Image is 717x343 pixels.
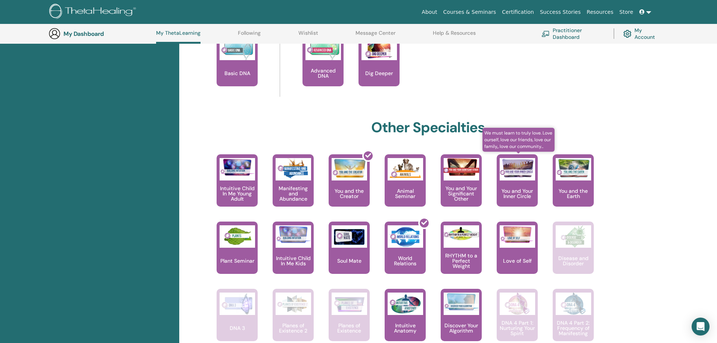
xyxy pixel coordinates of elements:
[444,225,479,242] img: RHYTHM to a Perfect Weight
[419,5,440,19] a: About
[584,5,617,19] a: Resources
[358,34,400,101] a: Dig Deeper Dig Deeper
[220,293,255,315] img: DNA 3
[217,34,258,101] a: Basic DNA Basic DNA
[553,222,594,289] a: Disease and Disorder Disease and Disorder
[49,4,139,21] img: logo.png
[217,186,258,201] p: Intuitive Child In Me Young Adult
[305,38,341,60] img: Advanced DNA
[541,31,550,37] img: chalkboard-teacher.svg
[220,38,255,60] img: Basic DNA
[692,318,710,336] div: Open Intercom Messenger
[617,5,636,19] a: Store
[556,225,591,248] img: Disease and Disorder
[273,323,314,333] p: Planes of Existence 2
[238,30,261,42] a: Following
[440,5,499,19] a: Courses & Seminars
[329,188,370,199] p: You and the Creator
[388,225,423,248] img: World Relations
[500,158,535,178] img: You and Your Inner Circle
[441,154,482,222] a: You and Your Significant Other You and Your Significant Other
[537,5,584,19] a: Success Stories
[497,154,538,222] a: We must learn to truly love. Love ourself, love our friends, love our family,, love our community...
[298,30,318,42] a: Wishlist
[276,225,311,244] img: Intuitive Child In Me Kids
[500,225,535,244] img: Love of Self
[553,256,594,266] p: Disease and Disorder
[441,253,482,269] p: RHYTHM to a Perfect Weight
[388,293,423,315] img: Intuitive Anatomy
[276,293,311,315] img: Planes of Existence 2
[441,186,482,201] p: You and Your Significant Other
[541,25,605,42] a: Practitioner Dashboard
[385,154,426,222] a: Animal Seminar Animal Seminar
[497,222,538,289] a: Love of Self Love of Self
[482,128,555,152] span: We must learn to truly love. Love ourself, love our friends, love our family,, love our community...
[553,188,594,199] p: You and the Earth
[63,30,138,37] h3: My Dashboard
[334,258,364,263] p: Soul Mate
[217,222,258,289] a: Plant Seminar Plant Seminar
[227,325,248,331] p: DNA 3
[332,293,367,315] img: Planes of Existence
[273,256,314,266] p: Intuitive Child In Me Kids
[385,323,426,333] p: Intuitive Anatomy
[497,188,538,199] p: You and Your Inner Circle
[273,222,314,289] a: Intuitive Child In Me Kids Intuitive Child In Me Kids
[217,258,257,263] p: Plant Seminar
[556,158,591,178] img: You and the Earth
[553,320,594,336] p: DNA 4 Part 2: Frequency of Manifesting
[385,222,426,289] a: World Relations World Relations
[556,293,591,315] img: DNA 4 Part 2: Frequency of Manifesting
[361,38,397,60] img: Dig Deeper
[217,154,258,222] a: Intuitive Child In Me Young Adult Intuitive Child In Me Young Adult
[441,323,482,333] p: Discover Your Algorithm
[356,30,395,42] a: Message Center
[500,293,535,315] img: DNA 4 Part 1: Nurturing Your Spirit
[444,158,479,176] img: You and Your Significant Other
[444,293,479,311] img: Discover Your Algorithm
[329,222,370,289] a: Soul Mate Soul Mate
[499,5,537,19] a: Certification
[623,25,661,42] a: My Account
[220,158,255,176] img: Intuitive Child In Me Young Adult
[441,222,482,289] a: RHYTHM to a Perfect Weight RHYTHM to a Perfect Weight
[273,186,314,201] p: Manifesting and Abundance
[553,154,594,222] a: You and the Earth You and the Earth
[385,256,426,266] p: World Relations
[385,188,426,199] p: Animal Seminar
[497,320,538,336] p: DNA 4 Part 1: Nurturing Your Spirit
[220,225,255,248] img: Plant Seminar
[623,28,631,40] img: cog.svg
[371,119,485,136] h2: Other Specialties
[500,258,535,263] p: Love of Self
[332,225,367,248] img: Soul Mate
[329,323,370,333] p: Planes of Existence
[302,68,344,78] p: Advanced DNA
[302,34,344,101] a: Advanced DNA Advanced DNA
[433,30,476,42] a: Help & Resources
[388,158,423,180] img: Animal Seminar
[156,30,201,44] a: My ThetaLearning
[332,158,367,179] img: You and the Creator
[49,28,60,40] img: generic-user-icon.jpg
[329,154,370,222] a: You and the Creator You and the Creator
[362,71,396,76] p: Dig Deeper
[276,158,311,180] img: Manifesting and Abundance
[273,154,314,222] a: Manifesting and Abundance Manifesting and Abundance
